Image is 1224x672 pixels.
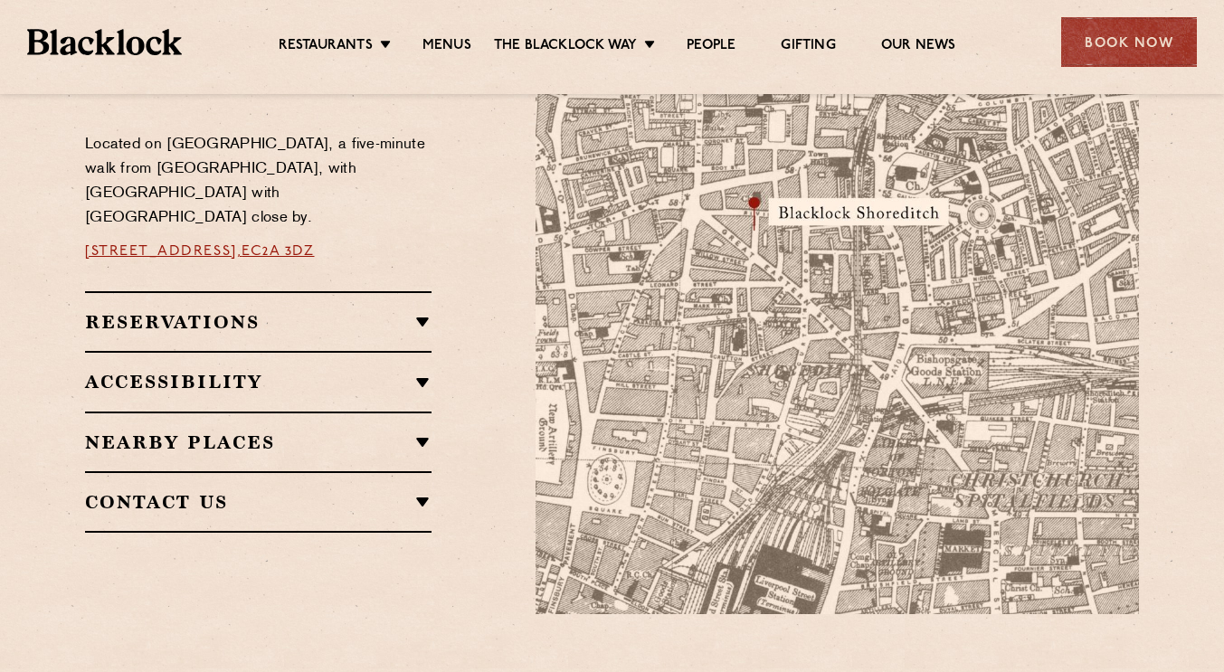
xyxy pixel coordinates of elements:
a: [STREET_ADDRESS], [85,244,242,259]
p: Located on [GEOGRAPHIC_DATA], a five-minute walk from [GEOGRAPHIC_DATA], with [GEOGRAPHIC_DATA] w... [85,133,432,231]
a: Gifting [781,37,835,57]
a: Our News [881,37,956,57]
img: BL_Textured_Logo-footer-cropped.svg [27,29,182,55]
h2: Reservations [85,311,432,333]
div: Book Now [1061,17,1197,67]
h2: Accessibility [85,371,432,393]
a: The Blacklock Way [494,37,637,57]
h2: Nearby Places [85,431,432,453]
a: EC2A 3DZ [242,244,314,259]
a: Menus [422,37,471,57]
h2: Contact Us [85,491,432,513]
a: People [687,37,735,57]
a: Restaurants [279,37,373,57]
img: svg%3E [908,445,1162,614]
